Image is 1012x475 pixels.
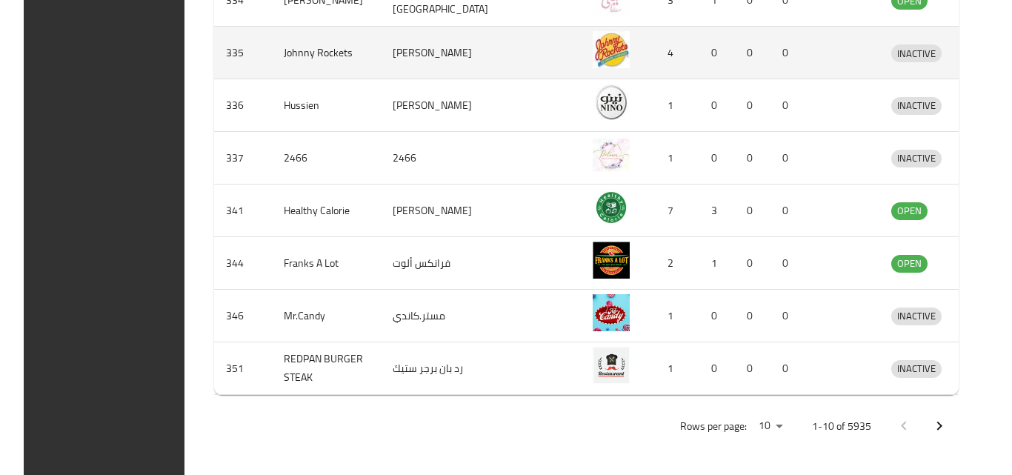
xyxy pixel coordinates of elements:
[648,290,699,342] td: 1
[272,132,381,185] td: 2466
[891,360,942,378] div: INACTIVE
[735,237,770,290] td: 0
[891,45,942,62] span: INACTIVE
[770,237,806,290] td: 0
[770,290,806,342] td: 0
[214,27,272,79] td: 335
[381,132,506,185] td: 2466
[648,342,699,395] td: 1
[699,237,735,290] td: 1
[735,342,770,395] td: 0
[735,79,770,132] td: 0
[699,79,735,132] td: 0
[593,31,630,68] img: Johnny Rockets
[381,342,506,395] td: رد بان برجر ستيك
[680,417,747,436] p: Rows per page:
[753,415,788,437] div: Rows per page:
[593,189,630,226] img: Healthy Calorie
[770,79,806,132] td: 0
[648,237,699,290] td: 2
[648,27,699,79] td: 4
[272,27,381,79] td: Johnny Rockets
[593,347,630,384] img: REDPAN BURGER STEAK
[699,342,735,395] td: 0
[381,237,506,290] td: فرانكس ألوت
[770,342,806,395] td: 0
[699,290,735,342] td: 0
[381,290,506,342] td: مستر.كاندي
[214,237,272,290] td: 344
[272,342,381,395] td: REDPAN BURGER STEAK
[699,132,735,185] td: 0
[891,97,942,115] div: INACTIVE
[891,97,942,114] span: INACTIVE
[891,202,928,219] span: OPEN
[770,185,806,237] td: 0
[593,242,630,279] img: Franks A Lot
[735,185,770,237] td: 0
[381,185,506,237] td: [PERSON_NAME]
[648,79,699,132] td: 1
[891,202,928,220] div: OPEN
[735,290,770,342] td: 0
[593,294,630,331] img: Mr.Candy
[891,44,942,62] div: INACTIVE
[214,290,272,342] td: 346
[593,136,630,173] img: 2466
[272,79,381,132] td: Hussien
[272,185,381,237] td: Healthy Calorie
[891,255,928,272] span: OPEN
[891,360,942,377] span: INACTIVE
[648,185,699,237] td: 7
[922,408,957,444] button: Next page
[381,79,506,132] td: [PERSON_NAME]
[699,185,735,237] td: 3
[891,255,928,273] div: OPEN
[891,150,942,167] span: INACTIVE
[812,417,871,436] p: 1-10 of 5935
[214,132,272,185] td: 337
[735,27,770,79] td: 0
[214,342,272,395] td: 351
[891,308,942,325] span: INACTIVE
[735,132,770,185] td: 0
[770,132,806,185] td: 0
[770,27,806,79] td: 0
[593,84,630,121] img: Hussien
[214,185,272,237] td: 341
[214,79,272,132] td: 336
[648,132,699,185] td: 1
[381,27,506,79] td: [PERSON_NAME]
[272,237,381,290] td: Franks A Lot
[699,27,735,79] td: 0
[272,290,381,342] td: Mr.Candy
